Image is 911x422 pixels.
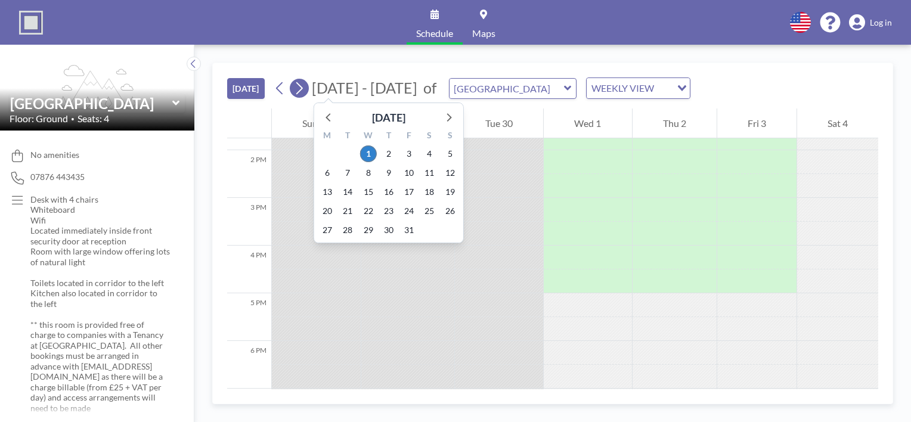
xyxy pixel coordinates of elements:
span: Log in [870,17,892,28]
div: Fri 3 [717,108,797,138]
span: No amenities [30,150,79,160]
span: • [71,115,75,123]
span: of [423,79,436,97]
p: Desk with 4 chairs [30,194,171,205]
p: Room with large window offering lots of natural light [30,246,171,267]
a: Log in [849,14,892,31]
p: Whiteboard [30,204,171,215]
div: 6 PM [227,341,271,389]
span: Seats: 4 [78,113,109,125]
span: Schedule [416,29,453,38]
p: Toilets located in corridor to the left [30,278,171,288]
p: Kitchen also located in corridor to the left [30,288,171,309]
div: Sun 28 [272,108,361,138]
div: Tue 30 [455,108,543,138]
span: WEEKLY VIEW [589,80,656,96]
div: Search for option [587,78,690,98]
p: ** this room is provided free of charge to companies with a Tenancy at [GEOGRAPHIC_DATA]. All oth... [30,319,171,414]
p: Located immediately inside front security door at reception [30,225,171,246]
div: Wed 1 [544,108,631,138]
img: organization-logo [19,11,43,35]
span: 07876 443435 [30,172,85,182]
button: [DATE] [227,78,265,99]
input: Westhill BC Meeting Room [10,95,172,112]
div: 3 PM [227,198,271,246]
div: Sat 4 [797,108,878,138]
div: Thu 2 [633,108,717,138]
input: Westhill BC Meeting Room [450,79,564,98]
div: 5 PM [227,293,271,341]
span: Floor: Ground [10,113,68,125]
span: Maps [472,29,495,38]
div: 2 PM [227,150,271,198]
p: Wifi [30,215,171,226]
input: Search for option [658,80,670,96]
span: [DATE] - [DATE] [312,79,417,97]
div: 4 PM [227,246,271,293]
